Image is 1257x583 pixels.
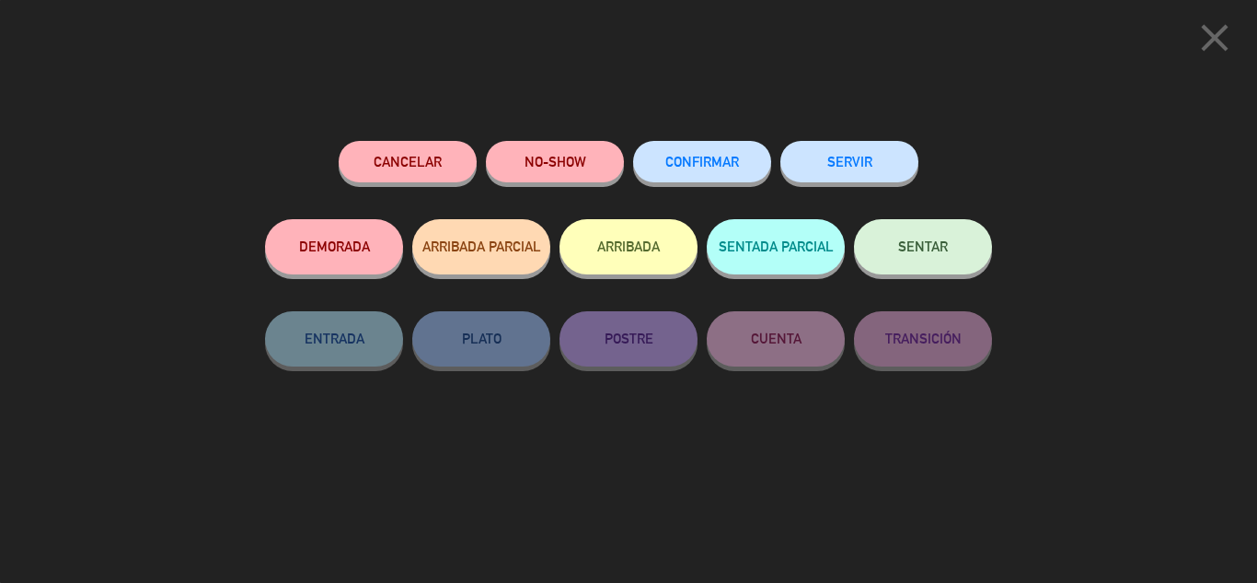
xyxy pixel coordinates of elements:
[1186,14,1243,68] button: close
[665,154,739,169] span: CONFIRMAR
[854,311,992,367] button: TRANSICIÓN
[707,311,845,367] button: CUENTA
[412,219,550,274] button: ARRIBADA PARCIAL
[265,219,403,274] button: DEMORADA
[412,311,550,367] button: PLATO
[486,141,624,182] button: NO-SHOW
[265,311,403,367] button: ENTRADA
[854,219,992,274] button: SENTAR
[780,141,918,182] button: SERVIR
[339,141,477,182] button: Cancelar
[559,219,698,274] button: ARRIBADA
[707,219,845,274] button: SENTADA PARCIAL
[422,239,541,254] span: ARRIBADA PARCIAL
[1192,15,1238,61] i: close
[898,239,948,254] span: SENTAR
[559,311,698,367] button: POSTRE
[633,141,771,182] button: CONFIRMAR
